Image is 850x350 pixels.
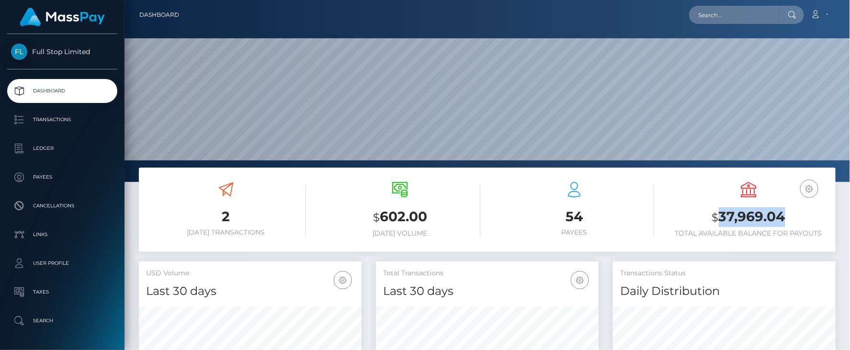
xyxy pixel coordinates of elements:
p: Cancellations [11,199,113,213]
a: Dashboard [139,5,179,25]
img: MassPay Logo [20,8,105,26]
h6: Payees [495,228,655,237]
p: User Profile [11,256,113,271]
h5: USD Volume [146,269,354,278]
h6: [DATE] Volume [320,229,480,237]
h5: Transactions Status [620,269,828,278]
h3: 37,969.04 [669,207,828,227]
input: Search... [689,6,779,24]
p: Links [11,227,113,242]
h3: 602.00 [320,207,480,227]
a: Transactions [7,108,117,132]
small: $ [712,211,719,224]
a: Ledger [7,136,117,160]
h6: Total Available Balance for Payouts [669,229,828,237]
h5: Total Transactions [383,269,591,278]
h4: Last 30 days [146,283,354,300]
a: Taxes [7,280,117,304]
p: Ledger [11,141,113,156]
a: User Profile [7,251,117,275]
h4: Last 30 days [383,283,591,300]
h4: Daily Distribution [620,283,828,300]
p: Search [11,314,113,328]
span: Full Stop Limited [7,47,117,56]
p: Dashboard [11,84,113,98]
h6: [DATE] Transactions [146,228,306,237]
p: Payees [11,170,113,184]
a: Dashboard [7,79,117,103]
a: Search [7,309,117,333]
a: Links [7,223,117,247]
a: Payees [7,165,117,189]
small: $ [373,211,380,224]
p: Transactions [11,113,113,127]
a: Cancellations [7,194,117,218]
img: Full Stop Limited [11,44,27,60]
h3: 2 [146,207,306,226]
h3: 54 [495,207,655,226]
p: Taxes [11,285,113,299]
